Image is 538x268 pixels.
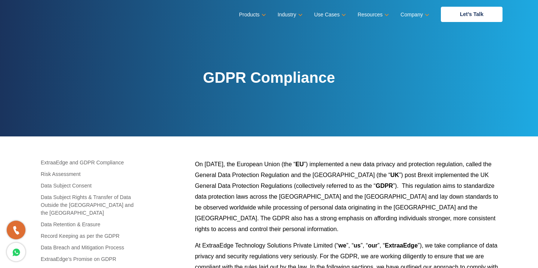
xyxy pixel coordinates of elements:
b: our [368,242,378,249]
a: Risk Assessment [35,170,134,178]
span: ”) implemented a new data privacy and protection regulation, called the General Data Protection R... [195,161,492,178]
a: ExtraaEdge and GDPR Compliance [35,159,134,167]
a: ExtraaEdge’s Promise on GDPR [35,255,134,263]
b: us [353,242,361,249]
a: Let’s Talk [441,7,503,22]
b: GDPR [375,183,393,189]
a: Industry [278,9,301,20]
a: Record Keeping as per the GDPR [35,232,134,240]
a: Resources [358,9,387,20]
a: Data Breach and Mitigation Process [35,244,134,252]
span: ”, “ [346,242,354,249]
span: ”, “ [377,242,385,249]
a: Company [401,9,428,20]
a: Use Cases [314,9,344,20]
a: Products [239,9,265,20]
a: Data Subject Consent [35,182,134,190]
span: ”). This regulation aims to standardize data protection laws across the [GEOGRAPHIC_DATA] and the... [195,183,498,232]
span: On [DATE], the European Union (the “ [195,161,296,167]
b: ExtraaEdge [385,242,418,249]
strong: GDPR Compliance [203,69,335,86]
b: UK [390,172,399,178]
a: Data Retention & Erasure [35,221,134,228]
b: we [338,242,346,249]
span: ”, “ [361,242,368,249]
a: Data Subject Rights & Transfer of Data Outside the [GEOGRAPHIC_DATA] and the [GEOGRAPHIC_DATA] [35,193,134,217]
b: EU [296,161,304,167]
span: At ExtraaEdge Technology Solutions Private Limited (“ [195,242,338,249]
